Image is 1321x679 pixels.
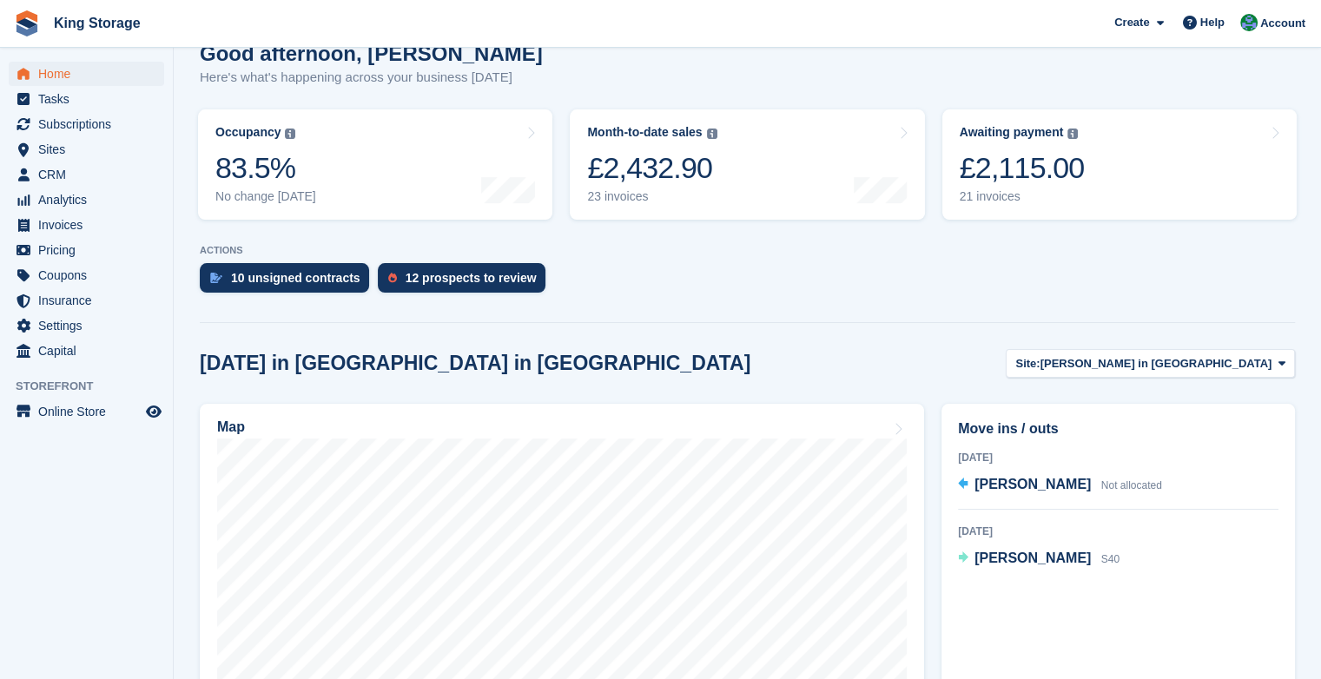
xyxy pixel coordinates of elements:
div: £2,432.90 [587,150,717,186]
img: prospect-51fa495bee0391a8d652442698ab0144808aea92771e9ea1ae160a38d050c398.svg [388,273,397,283]
span: Pricing [38,238,142,262]
div: 83.5% [215,150,316,186]
a: menu [9,137,164,162]
div: [DATE] [958,450,1278,465]
div: [DATE] [958,524,1278,539]
a: menu [9,288,164,313]
span: [PERSON_NAME] in [GEOGRAPHIC_DATA] [1040,355,1272,372]
img: John King [1240,14,1258,31]
span: Create [1114,14,1149,31]
a: menu [9,62,164,86]
div: 21 invoices [960,189,1085,204]
span: Settings [38,313,142,338]
span: Account [1260,15,1305,32]
p: ACTIONS [200,245,1295,256]
span: S40 [1101,553,1120,565]
p: Here's what's happening across your business [DATE] [200,68,543,88]
div: Awaiting payment [960,125,1064,140]
h2: [DATE] in [GEOGRAPHIC_DATA] in [GEOGRAPHIC_DATA] [200,352,750,375]
span: [PERSON_NAME] [974,477,1091,491]
img: contract_signature_icon-13c848040528278c33f63329250d36e43548de30e8caae1d1a13099fd9432cc5.svg [210,273,222,283]
a: menu [9,188,164,212]
span: Sites [38,137,142,162]
span: Tasks [38,87,142,111]
a: [PERSON_NAME] Not allocated [958,474,1162,497]
div: 10 unsigned contracts [231,271,360,285]
span: Insurance [38,288,142,313]
span: Storefront [16,378,173,395]
a: Awaiting payment £2,115.00 21 invoices [942,109,1297,220]
span: Coupons [38,263,142,287]
a: menu [9,162,164,187]
span: Online Store [38,399,142,424]
h2: Map [217,419,245,435]
a: menu [9,238,164,262]
a: 10 unsigned contracts [200,263,378,301]
a: menu [9,112,164,136]
img: icon-info-grey-7440780725fd019a000dd9b08b2336e03edf1995a4989e88bcd33f0948082b44.svg [1067,129,1078,139]
a: [PERSON_NAME] S40 [958,548,1120,570]
img: icon-info-grey-7440780725fd019a000dd9b08b2336e03edf1995a4989e88bcd33f0948082b44.svg [707,129,717,139]
a: menu [9,263,164,287]
a: menu [9,399,164,424]
a: King Storage [47,9,148,37]
a: menu [9,87,164,111]
h1: Good afternoon, [PERSON_NAME] [200,42,543,65]
div: Occupancy [215,125,281,140]
h2: Move ins / outs [958,419,1278,439]
a: Month-to-date sales £2,432.90 23 invoices [570,109,924,220]
a: menu [9,339,164,363]
span: CRM [38,162,142,187]
a: 12 prospects to review [378,263,554,301]
div: No change [DATE] [215,189,316,204]
span: Help [1200,14,1225,31]
span: [PERSON_NAME] [974,550,1091,565]
a: menu [9,213,164,237]
a: Preview store [143,401,164,422]
a: Occupancy 83.5% No change [DATE] [198,109,552,220]
div: Month-to-date sales [587,125,702,140]
span: Invoices [38,213,142,237]
span: Capital [38,339,142,363]
div: £2,115.00 [960,150,1085,186]
span: Not allocated [1101,479,1162,491]
span: Subscriptions [38,112,142,136]
span: Home [38,62,142,86]
a: menu [9,313,164,338]
img: icon-info-grey-7440780725fd019a000dd9b08b2336e03edf1995a4989e88bcd33f0948082b44.svg [285,129,295,139]
button: Site: [PERSON_NAME] in [GEOGRAPHIC_DATA] [1006,349,1295,378]
span: Site: [1015,355,1040,372]
div: 12 prospects to review [406,271,537,285]
div: 23 invoices [587,189,717,204]
span: Analytics [38,188,142,212]
img: stora-icon-8386f47178a22dfd0bd8f6a31ec36ba5ce8667c1dd55bd0f319d3a0aa187defe.svg [14,10,40,36]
